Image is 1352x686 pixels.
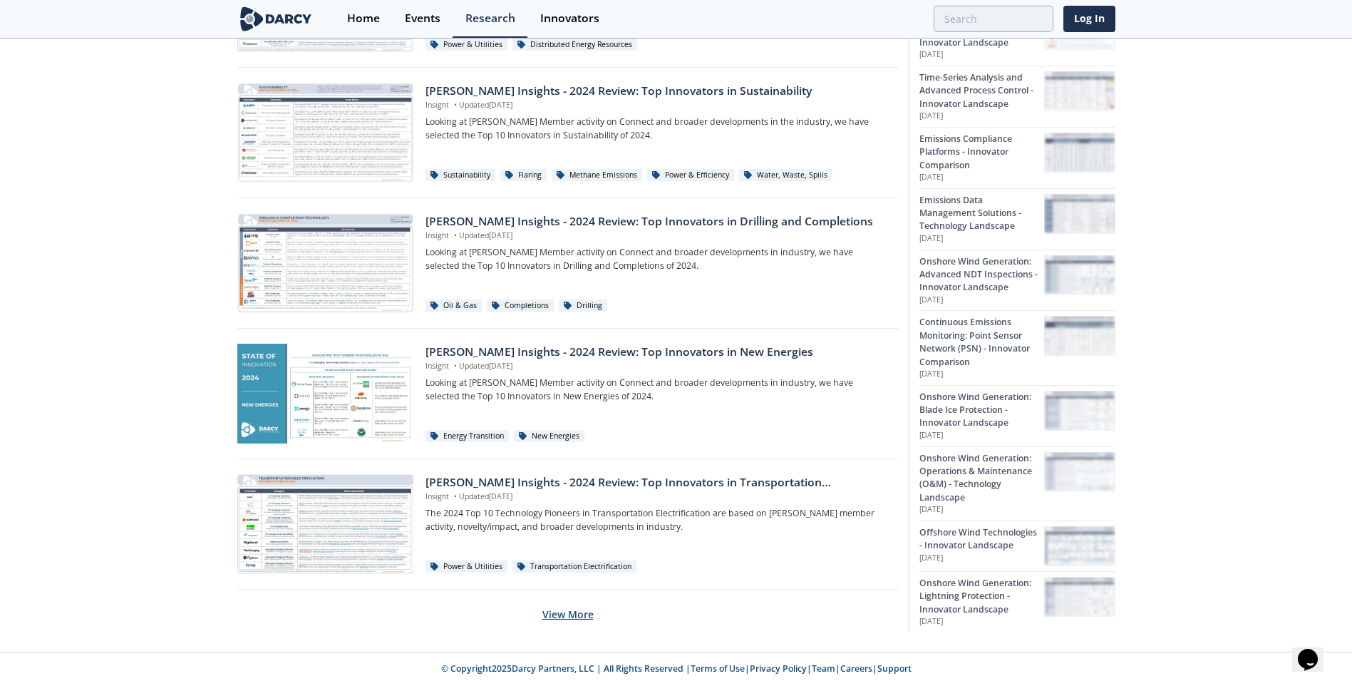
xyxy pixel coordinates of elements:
p: © Copyright 2025 Darcy Partners, LLC | All Rights Reserved | | | | | [149,662,1204,675]
p: [DATE] [919,369,1044,380]
a: Onshore Wind Generation: Blade Ice Protection - Innovator Landscape [DATE] Onshore Wind Generatio... [919,385,1115,446]
div: Distributed Energy Resources [512,39,637,51]
p: Looking at [PERSON_NAME] Member activity on Connect and broader developments in industry, we have... [425,246,888,272]
div: Time-Series Analysis and Advanced Process Control - Innovator Landscape [919,71,1044,111]
div: Continuous Emissions Monitoring: Point Sensor Network (PSN) - Innovator Comparison [919,316,1044,369]
a: Terms of Use [691,662,745,675]
div: [PERSON_NAME] Insights - 2024 Review: Top Innovators in Transportation Electrification [425,474,888,491]
a: Darcy Insights - 2024 Review: Top Innovators in New Energies preview [PERSON_NAME] Insights - 202... [237,344,899,444]
p: [DATE] [919,616,1044,628]
div: Drilling [559,300,607,312]
div: Innovators [540,13,599,24]
p: [DATE] [919,295,1044,306]
div: Offshore Wind Technologies - Innovator Landscape [919,526,1044,553]
button: View More [542,597,594,632]
p: [DATE] [919,49,1044,61]
a: Onshore Wind Generation: Advanced NDT Inspections - Innovator Landscape [DATE] Onshore Wind Gener... [919,250,1115,311]
div: Power & Efficiency [647,169,734,182]
a: Privacy Policy [750,662,807,675]
p: [DATE] [919,111,1044,122]
div: Onshore Wind Generation: Lightning Protection - Innovator Landscape [919,577,1044,616]
span: • [451,361,459,371]
div: Home [347,13,380,24]
div: Oil & Gas [425,300,482,312]
div: Completions [487,300,554,312]
a: Onshore Wind Generation: Lightning Protection - Innovator Landscape [DATE] Onshore Wind Generatio... [919,571,1115,633]
a: Onshore Wind Generation: Operations & Maintenance (O&M) - Technology Landscape [DATE] Onshore Win... [919,446,1115,521]
p: Looking at [PERSON_NAME] Member activity on Connect and broader developments in the industry, we ... [425,116,888,142]
p: Insight Updated [DATE] [425,491,888,503]
div: Emissions Data Management Solutions - Technology Landscape [919,194,1044,233]
a: Darcy Insights - 2024 Review: Top Innovators in Transportation Electrification preview [PERSON_NA... [237,474,899,574]
a: Time-Series Analysis and Advanced Process Control - Innovator Landscape [DATE] Time-Series Analys... [919,66,1115,127]
div: Methane Emissions [552,169,642,182]
div: Energy Transition [425,430,509,443]
p: Looking at [PERSON_NAME] Member activity on Connect and broader developments in industry, we have... [425,377,888,403]
div: Events [405,13,440,24]
a: Offshore Wind Technologies - Innovator Landscape [DATE] Offshore Wind Technologies - Innovator La... [919,521,1115,571]
p: [DATE] [919,233,1044,245]
p: Insight Updated [DATE] [425,230,888,242]
a: Darcy Insights - 2024 Review: Top Innovators in Drilling and Completions preview [PERSON_NAME] In... [237,213,899,313]
div: Transportation Electrification [512,560,636,573]
a: Team [812,662,835,675]
a: Emissions Data Management Solutions - Technology Landscape [DATE] Emissions Data Management Solut... [919,188,1115,250]
div: [PERSON_NAME] Insights - 2024 Review: Top Innovators in Sustainability [425,83,888,100]
span: • [451,230,459,240]
p: [DATE] [919,430,1044,441]
input: Advanced Search [934,6,1053,32]
a: Emissions Compliance Platforms - Innovator Comparison [DATE] Emissions Compliance Platforms - Inn... [919,127,1115,188]
p: [DATE] [919,172,1044,183]
span: • [451,491,459,501]
iframe: chat widget [1292,629,1338,672]
div: Onshore Wind Generation: Operations & Maintenance (O&M) - Technology Landscape [919,452,1044,505]
div: New Energies [514,430,584,443]
p: The 2024 Top 10 Technology Pioneers in Transportation Electrification are based on [PERSON_NAME] ... [425,507,888,533]
div: Onshore Wind Generation: Advanced NDT Inspections - Innovator Landscape [919,255,1044,295]
p: [DATE] [919,504,1044,516]
span: • [451,100,459,110]
div: Research [465,13,515,24]
div: Power & Utilities [425,39,507,51]
div: Flaring [500,169,547,182]
div: Water, Waste, Spills [739,169,832,182]
p: Insight Updated [DATE] [425,100,888,111]
img: logo-wide.svg [237,6,315,31]
p: Insight Updated [DATE] [425,361,888,372]
a: Support [877,662,912,675]
div: [PERSON_NAME] Insights - 2024 Review: Top Innovators in New Energies [425,344,888,361]
div: [PERSON_NAME] Insights - 2024 Review: Top Innovators in Drilling and Completions [425,213,888,230]
div: Emissions Compliance Platforms - Innovator Comparison [919,133,1044,172]
a: Careers [840,662,872,675]
a: Continuous Emissions Monitoring: Point Sensor Network (PSN) - Innovator Comparison [DATE] Continu... [919,310,1115,384]
p: [DATE] [919,553,1044,564]
a: Log In [1063,6,1115,32]
div: Sustainability [425,169,495,182]
a: Darcy Insights - 2024 Review: Top Innovators in Sustainability preview [PERSON_NAME] Insights - 2... [237,83,899,183]
div: Onshore Wind Generation: Blade Ice Protection - Innovator Landscape [919,391,1044,430]
div: Power & Utilities [425,560,507,573]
